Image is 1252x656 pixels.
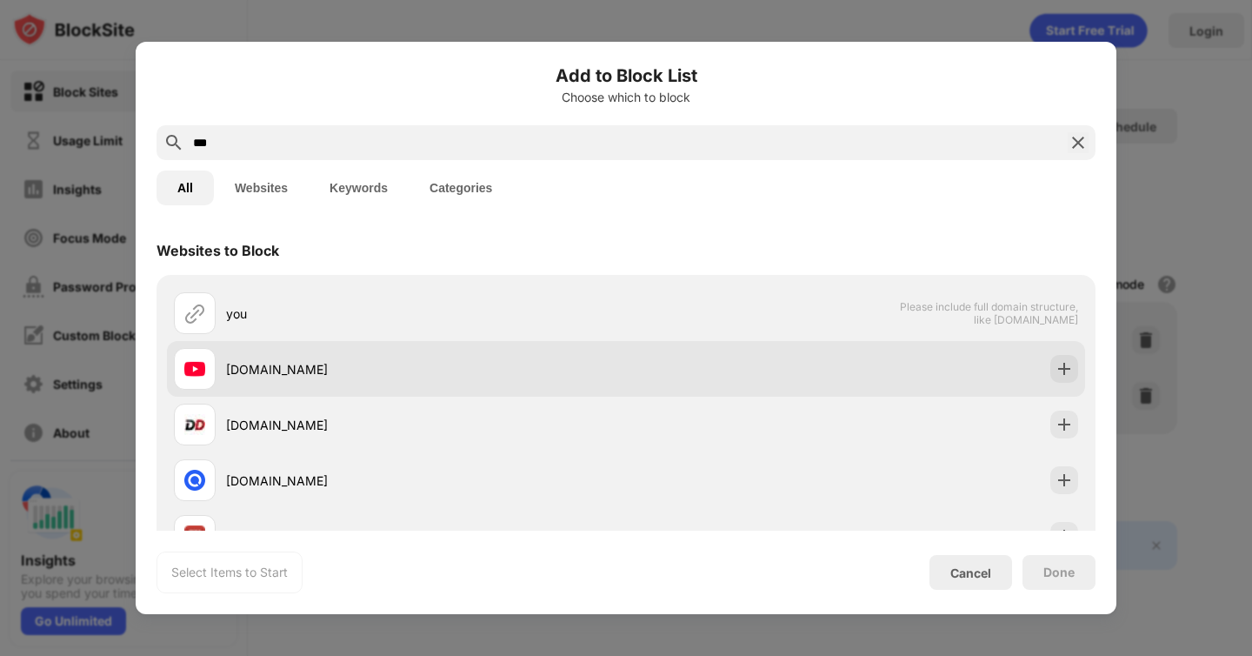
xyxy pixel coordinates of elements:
[950,566,991,580] div: Cancel
[309,171,409,205] button: Keywords
[226,527,626,546] div: [DOMAIN_NAME]
[184,358,205,379] img: favicons
[1068,132,1089,153] img: search-close
[184,303,205,324] img: url.svg
[899,300,1078,326] span: Please include full domain structure, like [DOMAIN_NAME]
[214,171,309,205] button: Websites
[171,564,288,581] div: Select Items to Start
[156,171,214,205] button: All
[226,305,626,323] div: you
[184,525,205,546] img: favicons
[163,132,184,153] img: search.svg
[184,470,205,491] img: favicons
[409,171,513,205] button: Categories
[156,90,1095,104] div: Choose which to block
[184,414,205,435] img: favicons
[156,242,279,259] div: Websites to Block
[156,63,1095,89] h6: Add to Block List
[226,416,626,434] div: [DOMAIN_NAME]
[226,360,626,378] div: [DOMAIN_NAME]
[226,472,626,490] div: [DOMAIN_NAME]
[1043,566,1075,579] div: Done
